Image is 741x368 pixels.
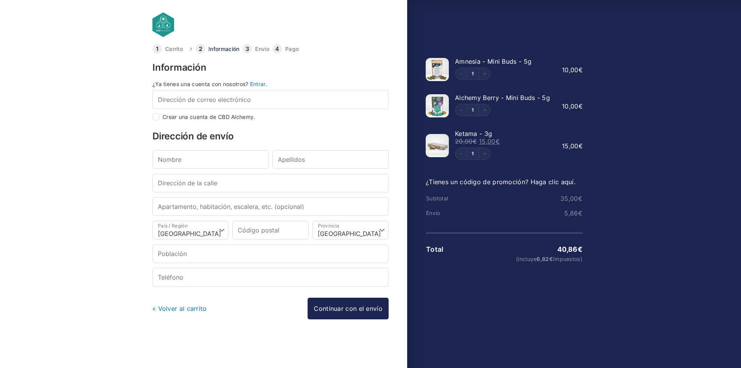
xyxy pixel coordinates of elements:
[426,210,478,216] th: Envío
[152,174,389,192] input: Dirección de la calle
[426,195,478,202] th: Subtotal
[152,150,269,169] input: Nombre
[455,58,531,65] span: Amnesia - Mini Buds - 5g
[479,137,500,145] bdi: 15,00
[152,244,389,263] input: Población
[255,46,269,52] a: Envío
[152,268,389,287] input: Teléfono
[562,142,583,150] bdi: 15,00
[579,142,583,150] span: €
[455,104,467,116] button: Decrement
[308,298,389,319] a: Continuar con el envío
[562,66,583,74] bdi: 10,00
[455,94,550,102] span: Alchemy Berry - Mini Buds - 5g
[557,245,582,253] bdi: 40,86
[579,102,583,110] span: €
[578,209,582,217] span: €
[426,178,575,186] a: ¿Tienes un código de promoción? Haga clic aquí.
[162,114,255,120] label: Crear una cuenta de CBD Alchemy.
[426,246,478,253] th: Total
[152,197,389,216] input: Apartamento, habitación, escalera, etc. (opcional)
[479,256,582,262] small: (incluye Impuestos)
[549,256,553,262] span: €
[578,195,582,202] span: €
[467,71,479,76] a: Edit
[152,81,249,87] span: ¿Ya tienes una cuenta con nosotros?
[496,137,500,145] span: €
[467,151,479,156] a: Edit
[152,132,389,141] h3: Dirección de envío
[272,150,389,169] input: Apellidos
[152,305,207,312] a: « Volver al carrito
[455,68,467,80] button: Decrement
[579,66,583,74] span: €
[285,46,299,52] a: Pago
[455,148,467,159] button: Decrement
[536,256,553,262] span: 6,82
[564,209,582,217] bdi: 5,86
[578,245,582,253] span: €
[479,148,490,159] button: Increment
[455,130,492,137] span: Ketama - 3g
[232,221,308,239] input: Código postal
[479,104,490,116] button: Increment
[208,46,239,52] a: Información
[250,81,267,87] a: Entrar.
[562,102,583,110] bdi: 10,00
[473,137,477,145] span: €
[165,46,183,52] a: Carrito
[455,137,477,145] bdi: 20,00
[479,68,490,80] button: Increment
[152,63,389,72] h3: Información
[152,90,389,109] input: Dirección de correo electrónico
[467,108,479,112] a: Edit
[560,195,582,202] bdi: 35,00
